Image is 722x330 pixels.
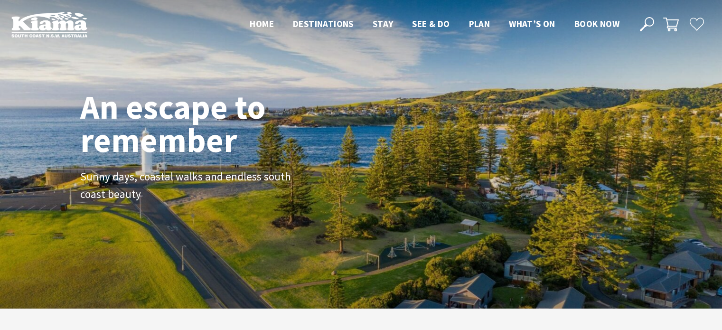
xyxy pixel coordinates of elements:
[80,168,294,203] p: Sunny days, coastal walks and endless south coast beauty
[412,18,450,29] span: See & Do
[469,18,490,29] span: Plan
[250,18,274,29] span: Home
[574,18,619,29] span: Book now
[293,18,354,29] span: Destinations
[509,18,555,29] span: What’s On
[373,18,394,29] span: Stay
[11,11,87,38] img: Kiama Logo
[240,17,629,32] nav: Main Menu
[80,90,341,157] h1: An escape to remember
